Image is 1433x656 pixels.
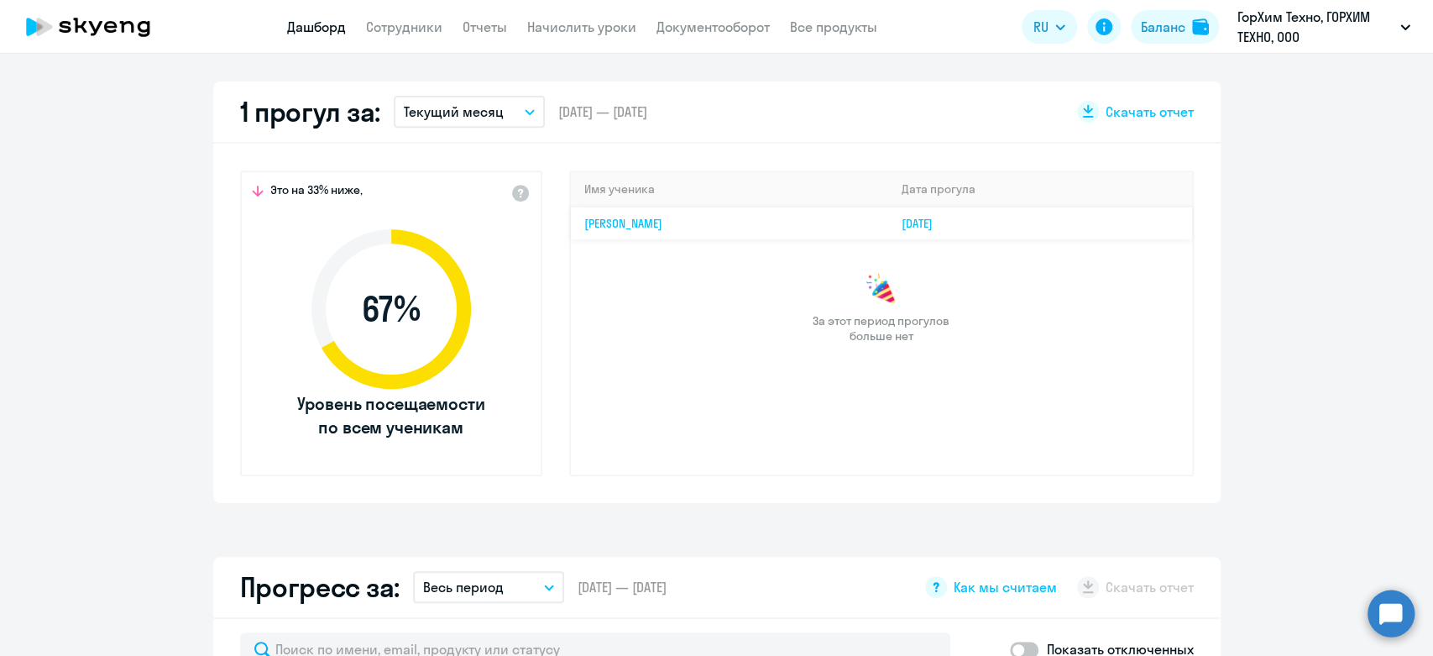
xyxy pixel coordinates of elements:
[1141,17,1185,37] div: Баланс
[811,313,952,344] span: За этот период прогулов больше нет
[902,216,946,231] a: [DATE]
[463,18,507,35] a: Отчеты
[865,273,898,307] img: congrats
[295,289,488,329] span: 67 %
[954,578,1057,596] span: Как мы считаем
[1237,7,1394,47] p: ГорХим Техно, ГОРХИМ ТЕХНО, ООО
[270,182,363,202] span: Это на 33% ниже,
[1131,10,1219,44] button: Балансbalance
[394,96,545,128] button: Текущий месяц
[404,102,504,122] p: Текущий месяц
[240,570,400,604] h2: Прогресс за:
[584,216,662,231] a: [PERSON_NAME]
[1192,18,1209,35] img: balance
[790,18,877,35] a: Все продукты
[656,18,770,35] a: Документооборот
[240,95,380,129] h2: 1 прогул за:
[558,102,647,121] span: [DATE] — [DATE]
[578,578,667,596] span: [DATE] — [DATE]
[1229,7,1419,47] button: ГорХим Техно, ГОРХИМ ТЕХНО, ООО
[888,172,1191,207] th: Дата прогула
[287,18,346,35] a: Дашборд
[295,392,488,439] span: Уровень посещаемости по всем ученикам
[527,18,636,35] a: Начислить уроки
[423,577,504,597] p: Весь период
[366,18,442,35] a: Сотрудники
[571,172,889,207] th: Имя ученика
[1033,17,1049,37] span: RU
[1022,10,1077,44] button: RU
[413,571,564,603] button: Весь период
[1106,102,1194,121] span: Скачать отчет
